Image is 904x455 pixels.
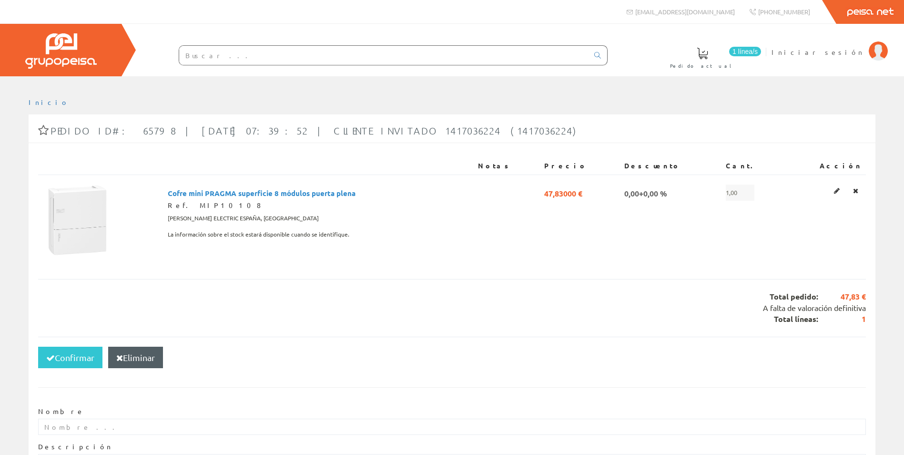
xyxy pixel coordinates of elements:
span: Cofre mini PRAGMA superficie 8 módulos puerta plena [168,185,356,201]
a: Inicio [29,98,69,106]
input: Buscar ... [179,46,589,65]
span: 1,00 [726,185,754,201]
span: [EMAIL_ADDRESS][DOMAIN_NAME] [635,8,735,16]
a: Editar [831,185,843,197]
a: Iniciar sesión [772,40,888,49]
span: [PERSON_NAME] ELECTRIC ESPAÑA, [GEOGRAPHIC_DATA] [168,210,319,227]
th: Descuento [620,157,722,175]
th: Cant. [722,157,786,175]
input: Nombre ... [38,419,866,435]
span: 47,83000 € [544,185,582,201]
span: Pedido actual [670,61,735,71]
th: Acción [786,157,866,175]
span: Pedido ID#: 65798 | [DATE] 07:39:52 | Cliente Invitado 1417036224 (1417036224) [51,125,580,136]
span: 0,00+0,00 % [624,185,667,201]
button: Eliminar [108,347,163,369]
span: Iniciar sesión [772,47,864,57]
span: 1 [818,314,866,325]
img: Foto artículo Cofre mini PRAGMA superficie 8 módulos puerta plena (150x150) [42,185,113,256]
label: Descripción [38,442,112,452]
div: Ref. MIP10108 [168,201,471,210]
span: 47,83 € [818,291,866,302]
span: 1 línea/s [729,47,761,56]
span: La información sobre el stock estará disponible cuando se identifique. [168,227,349,243]
div: Total pedido: Total líneas: [38,279,866,337]
button: Confirmar [38,347,102,369]
span: [PHONE_NUMBER] [758,8,810,16]
img: Grupo Peisa [25,33,97,69]
a: Eliminar [850,185,861,197]
th: Notas [474,157,540,175]
span: A falta de valoración definitiva [763,303,866,312]
a: 1 línea/s Pedido actual [660,40,763,74]
th: Precio [540,157,620,175]
label: Nombre [38,407,84,416]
